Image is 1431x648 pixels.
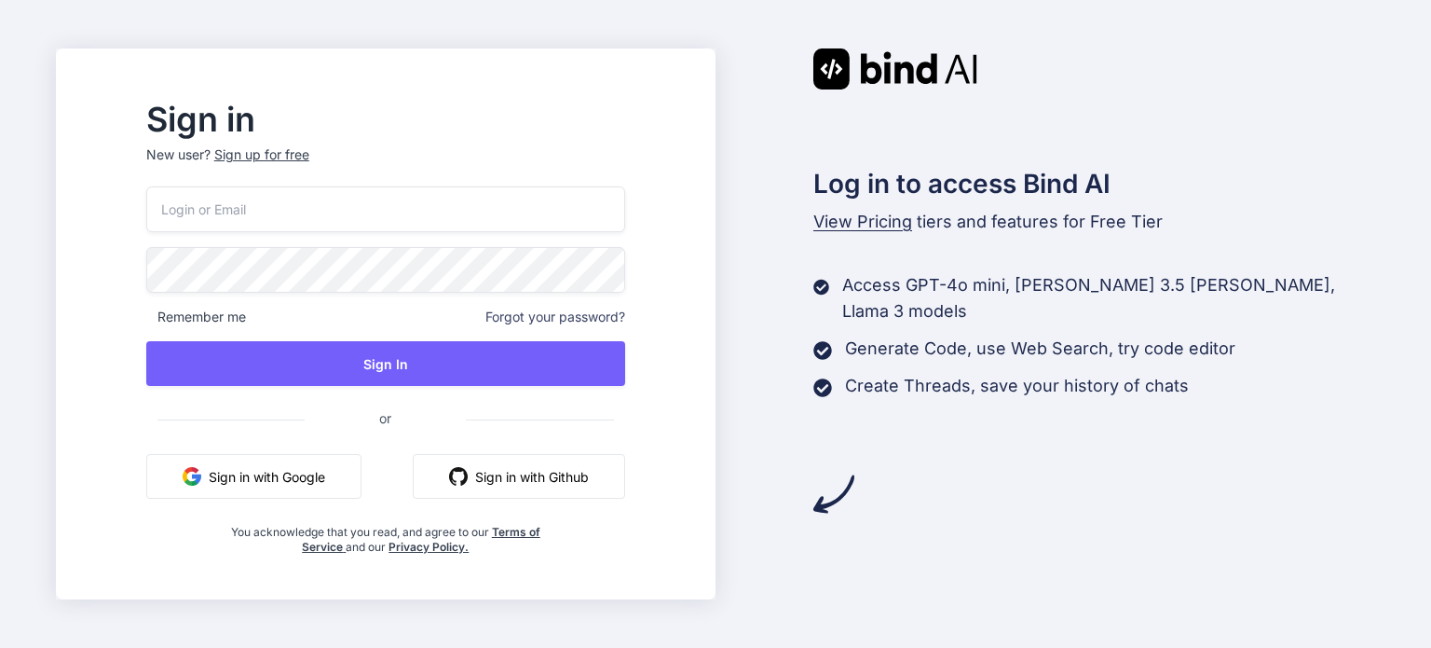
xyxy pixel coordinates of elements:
p: Create Threads, save your history of chats [845,373,1189,399]
div: Sign up for free [214,145,309,164]
img: Bind AI logo [813,48,977,90]
div: You acknowledge that you read, and agree to our and our [225,514,545,555]
h2: Sign in [146,104,625,134]
button: Sign in with Github [413,454,625,499]
span: View Pricing [813,212,912,231]
span: or [305,395,466,441]
a: Terms of Service [302,525,540,554]
button: Sign In [146,341,625,386]
p: Generate Code, use Web Search, try code editor [845,336,1235,362]
p: New user? [146,145,625,186]
img: arrow [813,474,854,515]
span: Remember me [146,308,246,326]
a: Privacy Policy. [388,540,469,554]
button: Sign in with Google [146,454,361,499]
h2: Log in to access Bind AI [813,164,1376,203]
p: Access GPT-4o mini, [PERSON_NAME] 3.5 [PERSON_NAME], Llama 3 models [842,272,1375,324]
span: Forgot your password? [485,308,625,326]
img: google [183,467,201,486]
p: tiers and features for Free Tier [813,209,1376,235]
input: Login or Email [146,186,625,232]
img: github [449,467,468,486]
